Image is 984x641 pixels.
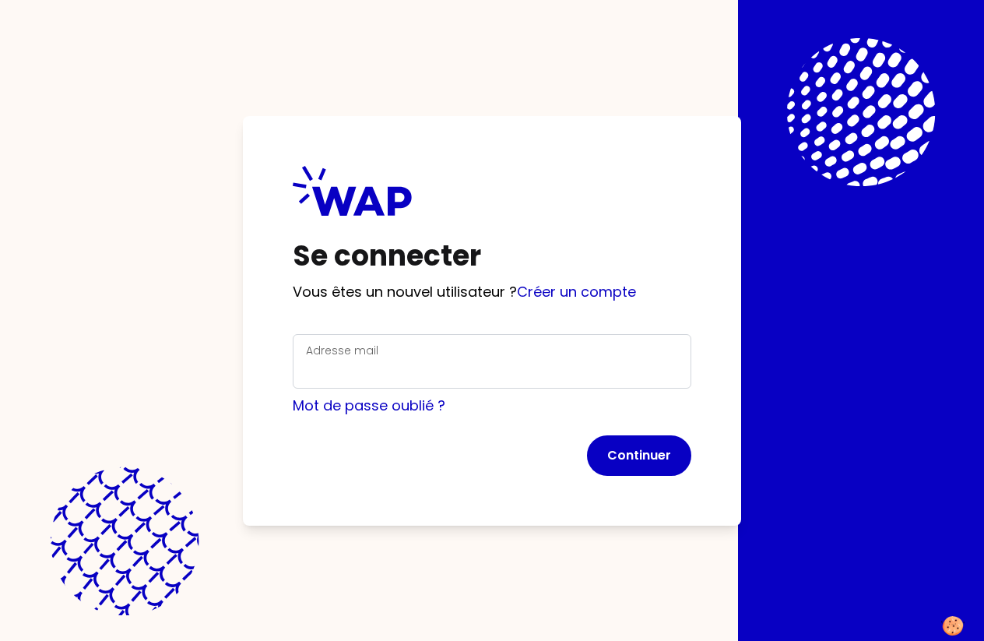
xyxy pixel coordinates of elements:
[306,343,378,358] label: Adresse mail
[587,435,691,476] button: Continuer
[293,396,445,415] a: Mot de passe oublié ?
[293,281,691,303] p: Vous êtes un nouvel utilisateur ?
[517,282,636,301] a: Créer un compte
[293,241,691,272] h1: Se connecter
